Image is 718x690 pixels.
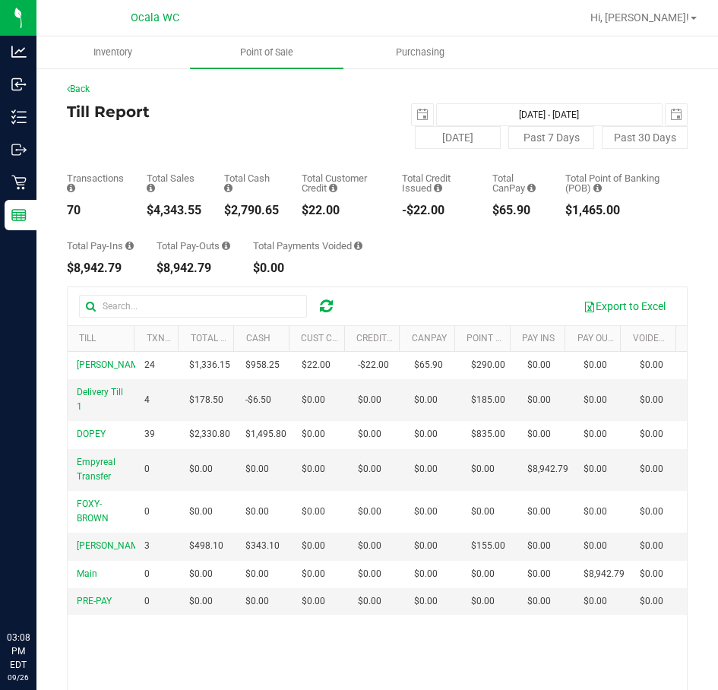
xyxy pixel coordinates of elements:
[666,104,687,125] span: select
[467,333,574,343] a: Point of Banking (POB)
[471,462,495,476] span: $0.00
[640,358,663,372] span: $0.00
[220,46,314,59] span: Point of Sale
[527,393,551,407] span: $0.00
[36,36,190,68] a: Inventory
[189,393,223,407] span: $178.50
[640,393,663,407] span: $0.00
[640,505,663,519] span: $0.00
[302,393,325,407] span: $0.00
[471,567,495,581] span: $0.00
[189,358,230,372] span: $1,336.15
[79,295,307,318] input: Search...
[144,462,150,476] span: 0
[11,44,27,59] inline-svg: Analytics
[640,462,663,476] span: $0.00
[508,126,594,149] button: Past 7 Days
[358,393,381,407] span: $0.00
[414,505,438,519] span: $0.00
[302,173,379,193] div: Total Customer Credit
[640,567,663,581] span: $0.00
[471,505,495,519] span: $0.00
[471,539,505,553] span: $155.00
[358,358,389,372] span: -$22.00
[67,173,124,193] div: Transactions
[77,387,123,412] span: Delivery Till 1
[144,427,155,442] span: 39
[131,11,179,24] span: Ocala WC
[7,631,30,672] p: 03:08 PM EDT
[574,293,675,319] button: Export to Excel
[245,393,271,407] span: -$6.50
[253,241,362,251] div: Total Payments Voided
[11,142,27,157] inline-svg: Outbound
[77,568,97,579] span: Main
[147,333,198,343] a: TXN Count
[584,427,607,442] span: $0.00
[358,539,381,553] span: $0.00
[412,104,433,125] span: select
[191,333,247,343] a: Total Sales
[471,358,505,372] span: $290.00
[302,505,325,519] span: $0.00
[602,126,688,149] button: Past 30 Days
[144,539,150,553] span: 3
[11,77,27,92] inline-svg: Inbound
[144,505,150,519] span: 0
[190,36,343,68] a: Point of Sale
[434,183,442,193] i: Sum of all successful refund transaction amounts from purchase returns resulting in account credi...
[565,173,665,193] div: Total Point of Banking (POB)
[577,333,618,343] a: Pay Outs
[471,594,495,609] span: $0.00
[584,539,607,553] span: $0.00
[358,427,381,442] span: $0.00
[527,539,551,553] span: $0.00
[527,183,536,193] i: Sum of all successful, non-voided payment transaction amounts using CanPay (as well as manual Can...
[144,594,150,609] span: 0
[189,505,213,519] span: $0.00
[302,358,331,372] span: $22.00
[565,204,665,217] div: $1,465.00
[302,462,325,476] span: $0.00
[67,183,75,193] i: Count of all successful payment transactions, possibly including voids, refunds, and cash-back fr...
[358,505,381,519] span: $0.00
[245,567,269,581] span: $0.00
[412,333,447,343] a: CanPay
[144,393,150,407] span: 4
[77,429,106,439] span: DOPEY
[414,427,438,442] span: $0.00
[157,241,230,251] div: Total Pay-Outs
[640,427,663,442] span: $0.00
[414,594,438,609] span: $0.00
[471,427,505,442] span: $835.00
[77,499,109,524] span: FOXY-BROWN
[224,173,279,193] div: Total Cash
[15,568,61,614] iframe: Resource center
[79,333,96,343] a: Till
[358,567,381,581] span: $0.00
[245,539,280,553] span: $343.10
[375,46,465,59] span: Purchasing
[414,462,438,476] span: $0.00
[189,427,230,442] span: $2,330.80
[590,11,689,24] span: Hi, [PERSON_NAME]!
[492,173,542,193] div: Total CanPay
[77,457,115,482] span: Empyreal Transfer
[67,84,90,94] a: Back
[584,567,625,581] span: $8,942.79
[414,539,438,553] span: $0.00
[584,462,607,476] span: $0.00
[125,241,134,251] i: Sum of all cash pay-ins added to tills within the date range.
[77,596,112,606] span: PRE-PAY
[640,594,663,609] span: $0.00
[414,393,438,407] span: $0.00
[189,539,223,553] span: $498.10
[527,358,551,372] span: $0.00
[246,333,270,343] a: Cash
[147,204,201,217] div: $4,343.55
[402,204,470,217] div: -$22.00
[302,204,379,217] div: $22.00
[584,393,607,407] span: $0.00
[144,358,155,372] span: 24
[358,594,381,609] span: $0.00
